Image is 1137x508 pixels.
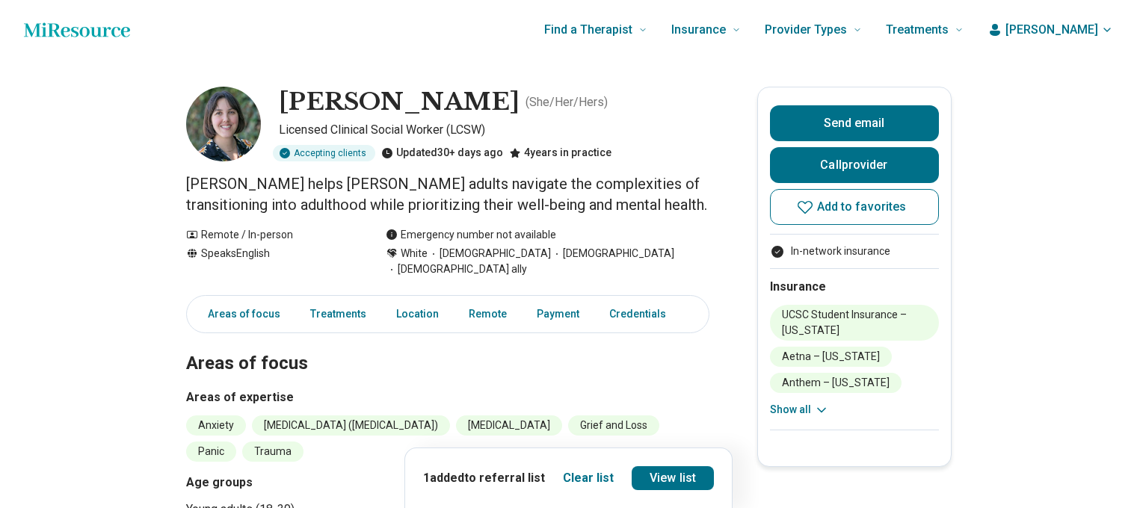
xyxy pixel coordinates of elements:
li: Panic [186,442,236,462]
span: Add to favorites [817,201,907,213]
li: In-network insurance [770,244,939,259]
button: Clear list [563,469,614,487]
img: Rachel Kast, Licensed Clinical Social Worker (LCSW) [186,87,261,161]
h3: Areas of expertise [186,388,709,406]
button: [PERSON_NAME] [987,21,1113,39]
span: Find a Therapist [544,19,632,40]
span: Treatments [886,19,949,40]
ul: Payment options [770,244,939,259]
button: Add to favorites [770,189,939,225]
a: View list [632,466,714,490]
a: Areas of focus [190,299,289,329]
span: [DEMOGRAPHIC_DATA] ally [386,261,527,277]
button: Send email [770,105,939,141]
a: Home page [24,15,130,45]
h1: [PERSON_NAME] [279,87,520,118]
p: Licensed Clinical Social Worker (LCSW) [279,121,709,139]
button: Show all [770,402,829,418]
p: 1 added [423,469,545,487]
a: Payment [528,299,588,329]
h2: Insurance [770,278,939,296]
li: [MEDICAL_DATA] [456,415,562,436]
a: Credentials [600,299,684,329]
span: [DEMOGRAPHIC_DATA] [551,246,674,261]
div: Accepting clients [273,145,375,161]
span: Provider Types [765,19,847,40]
div: Emergency number not available [386,227,556,243]
li: Trauma [242,442,303,462]
span: Insurance [671,19,726,40]
h3: Age groups [186,474,442,492]
div: 4 years in practice [509,145,611,161]
div: Remote / In-person [186,227,356,243]
a: Location [387,299,448,329]
span: [DEMOGRAPHIC_DATA] [428,246,551,261]
p: ( She/Her/Hers ) [526,93,608,111]
li: UCSC Student Insurance – [US_STATE] [770,305,939,341]
li: Anxiety [186,415,246,436]
div: Updated 30+ days ago [381,145,503,161]
li: Grief and Loss [568,415,659,436]
button: Callprovider [770,147,939,183]
span: [PERSON_NAME] [1005,21,1098,39]
div: Speaks English [186,246,356,277]
li: Aetna – [US_STATE] [770,347,892,367]
li: [MEDICAL_DATA] ([MEDICAL_DATA]) [252,415,450,436]
li: Anthem – [US_STATE] [770,373,902,393]
span: White [401,246,428,261]
span: to referral list [464,471,545,485]
a: Remote [460,299,516,329]
h2: Areas of focus [186,315,709,377]
p: [PERSON_NAME] helps [PERSON_NAME] adults navigate the complexities of transitioning into adulthoo... [186,173,709,215]
a: Treatments [301,299,375,329]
